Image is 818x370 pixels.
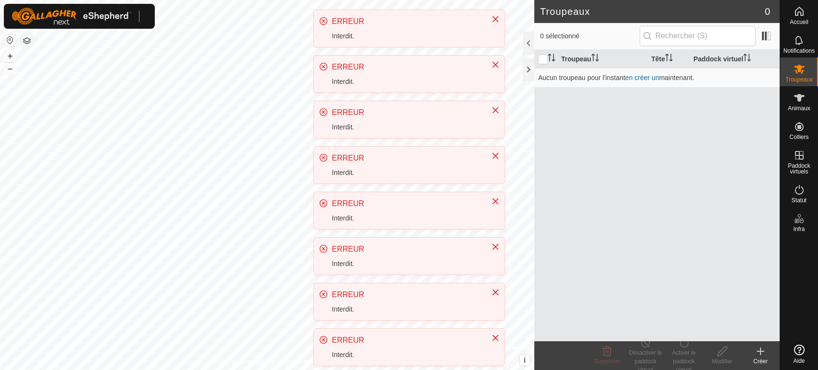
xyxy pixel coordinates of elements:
img: Logo Gallagher [12,8,131,25]
button: Réinitialiser la carte [4,35,16,46]
button: Close [489,104,502,117]
div: Interdit. [332,31,482,41]
p-sorticon: Activer pour trier [591,55,599,63]
div: Interdit. [332,259,482,269]
div: Créer [741,357,780,366]
span: Troupeaux [785,77,813,82]
div: Modifier [703,357,741,366]
th: Tête [647,50,690,69]
span: Statut [792,197,806,203]
p-sorticon: Activer pour trier [665,55,673,63]
div: ERREUR [332,16,482,27]
th: Paddock virtuel [690,50,780,69]
span: Infra [793,226,805,232]
div: ERREUR [332,61,482,73]
p-sorticon: Activer pour trier [548,55,555,63]
button: Couches de carte [21,35,33,46]
button: i [519,355,530,366]
span: 0 sélectionné [540,31,640,41]
div: ERREUR [332,289,482,301]
span: Aide [793,358,805,364]
h2: Troupeaux [540,6,765,17]
button: Close [489,331,502,345]
button: Close [489,58,502,71]
span: i [524,356,526,364]
span: Accueil [790,19,808,25]
th: Troupeau [557,50,647,69]
span: Notifications [783,48,815,54]
div: Interdit. [332,168,482,178]
span: Colliers [789,134,808,140]
div: ERREUR [332,152,482,164]
div: Interdit. [332,122,482,132]
p-sorticon: Activer pour trier [743,55,751,63]
button: Close [489,240,502,254]
span: Supprimer [594,358,620,365]
a: Politique de confidentialité [208,358,275,366]
button: + [4,50,16,62]
button: Close [489,12,502,26]
div: ERREUR [332,198,482,209]
button: Close [489,149,502,162]
button: – [4,63,16,74]
span: Animaux [788,105,810,111]
div: ERREUR [332,243,482,255]
div: ERREUR [332,335,482,346]
span: 0 [765,4,770,19]
button: Close [489,195,502,208]
input: Rechercher (S) [640,26,756,46]
a: Aide [780,341,818,368]
div: Interdit. [332,350,482,360]
a: Contactez-nous [286,358,326,366]
button: Close [489,286,502,299]
a: en créer un [625,74,659,81]
div: Interdit. [332,77,482,87]
td: Aucun troupeau pour l'instant maintenant. [534,68,780,87]
span: Paddock virtuels [783,163,816,174]
div: ERREUR [332,107,482,118]
div: Interdit. [332,304,482,314]
div: Interdit. [332,213,482,223]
